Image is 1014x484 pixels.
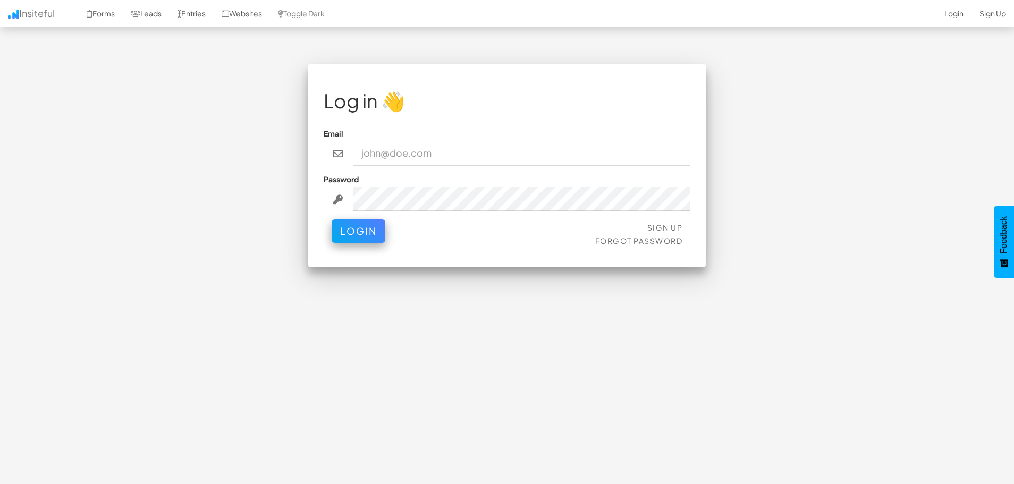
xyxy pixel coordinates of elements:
[647,223,683,232] a: Sign Up
[324,128,343,139] label: Email
[353,141,691,166] input: john@doe.com
[999,216,1009,253] span: Feedback
[595,236,683,245] a: Forgot Password
[324,90,690,112] h1: Log in 👋
[994,206,1014,278] button: Feedback - Show survey
[8,10,19,19] img: icon.png
[332,219,385,243] button: Login
[324,174,359,184] label: Password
